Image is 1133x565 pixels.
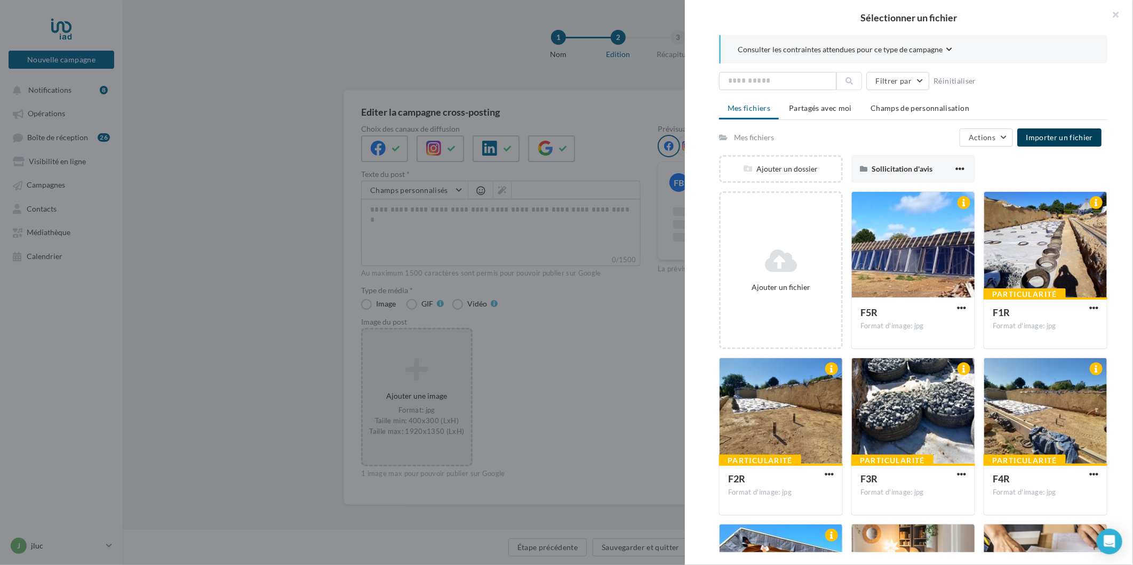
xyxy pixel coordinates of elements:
[1017,128,1102,147] button: Importer un fichier
[993,488,1098,497] div: Format d'image: jpg
[872,164,932,173] span: Sollicitation d'avis
[929,75,980,87] button: Réinitialiser
[719,455,801,466] div: Particularité
[984,455,1066,466] div: Particularité
[860,306,877,318] span: F5R
[851,455,933,466] div: Particularité
[960,128,1013,147] button: Actions
[866,72,929,90] button: Filtrer par
[993,306,1010,318] span: F1R
[738,44,943,55] span: Consulter les contraintes attendues pour ce type de campagne
[871,103,969,112] span: Champs de personnalisation
[860,488,966,497] div: Format d'image: jpg
[702,13,1116,22] h2: Sélectionner un fichier
[728,473,745,485] span: F2R
[993,321,1098,331] div: Format d'image: jpg
[721,164,841,174] div: Ajouter un dossier
[860,321,966,331] div: Format d'image: jpg
[728,488,834,497] div: Format d'image: jpg
[860,473,877,485] span: F3R
[738,44,952,57] button: Consulter les contraintes attendues pour ce type de campagne
[734,132,774,143] div: Mes fichiers
[1026,133,1093,142] span: Importer un fichier
[1097,529,1122,554] div: Open Intercom Messenger
[728,103,770,112] span: Mes fichiers
[993,473,1010,485] span: F4R
[969,133,995,142] span: Actions
[789,103,852,112] span: Partagés avec moi
[984,288,1066,300] div: Particularité
[725,282,837,293] div: Ajouter un fichier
